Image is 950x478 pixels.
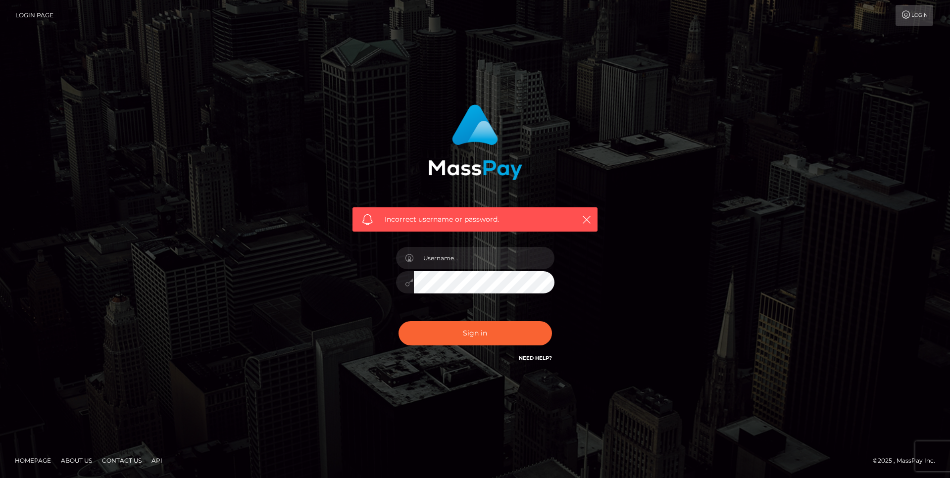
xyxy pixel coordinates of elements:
input: Username... [414,247,554,269]
a: Login [896,5,933,26]
a: Login Page [15,5,53,26]
a: About Us [57,453,96,468]
a: Need Help? [519,355,552,361]
span: Incorrect username or password. [385,214,565,225]
a: Homepage [11,453,55,468]
img: MassPay Login [428,104,522,180]
div: © 2025 , MassPay Inc. [873,455,943,466]
a: API [148,453,166,468]
a: Contact Us [98,453,146,468]
button: Sign in [399,321,552,345]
